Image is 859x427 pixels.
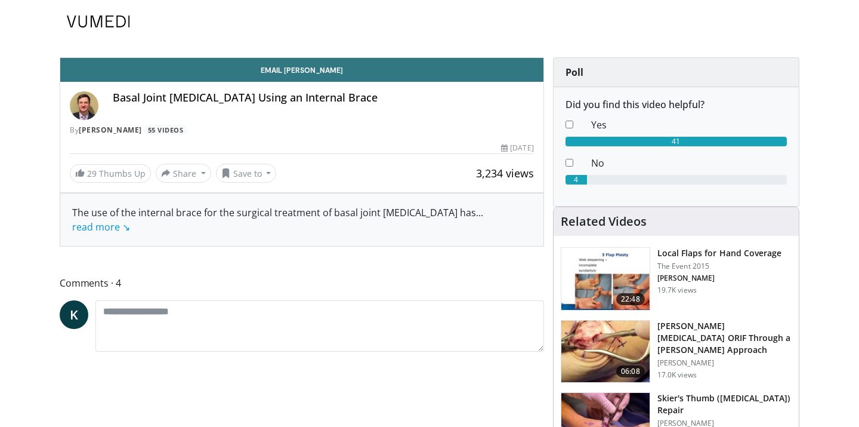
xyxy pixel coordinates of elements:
[582,156,796,170] dd: No
[657,370,697,380] p: 17.0K views
[657,358,792,368] p: [PERSON_NAME]
[657,262,782,271] p: The Event 2015
[60,300,88,329] a: K
[657,285,697,295] p: 19.7K views
[156,164,211,183] button: Share
[566,137,787,146] div: 41
[566,175,587,185] div: 4
[70,91,98,120] img: Avatar
[501,143,533,153] div: [DATE]
[657,392,792,416] h3: Skier's Thumb ([MEDICAL_DATA]) Repair
[72,205,532,234] div: The use of the internal brace for the surgical treatment of basal joint [MEDICAL_DATA] has
[70,125,534,136] div: By
[582,118,796,132] dd: Yes
[60,58,543,82] a: Email [PERSON_NAME]
[616,365,645,377] span: 06:08
[561,320,792,383] a: 06:08 [PERSON_NAME][MEDICAL_DATA] ORIF Through a [PERSON_NAME] Approach [PERSON_NAME] 17.0K views
[70,164,151,183] a: 29 Thumbs Up
[561,321,650,383] img: af335e9d-3f89-4d46-97d1-d9f0cfa56dd9.150x105_q85_crop-smart_upscale.jpg
[87,168,97,179] span: 29
[72,220,130,234] a: read more ↘
[561,247,792,311] a: 22:48 Local Flaps for Hand Coverage The Event 2015 [PERSON_NAME] 19.7K views
[144,125,187,135] a: 55 Videos
[566,99,787,110] h6: Did you find this video helpful?
[79,125,142,135] a: [PERSON_NAME]
[616,293,645,305] span: 22:48
[561,214,647,229] h4: Related Videos
[476,166,534,180] span: 3,234 views
[566,66,583,79] strong: Poll
[657,320,792,356] h3: [PERSON_NAME][MEDICAL_DATA] ORIF Through a [PERSON_NAME] Approach
[216,164,277,183] button: Save to
[561,248,650,310] img: b6f583b7-1888-44fa-9956-ce612c416478.150x105_q85_crop-smart_upscale.jpg
[113,91,534,105] h4: Basal Joint [MEDICAL_DATA] Using an Internal Brace
[60,275,544,291] span: Comments 4
[67,16,130,27] img: VuMedi Logo
[657,274,782,283] p: Warren Hammert
[657,247,782,259] h3: Local Flaps for Hand Coverage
